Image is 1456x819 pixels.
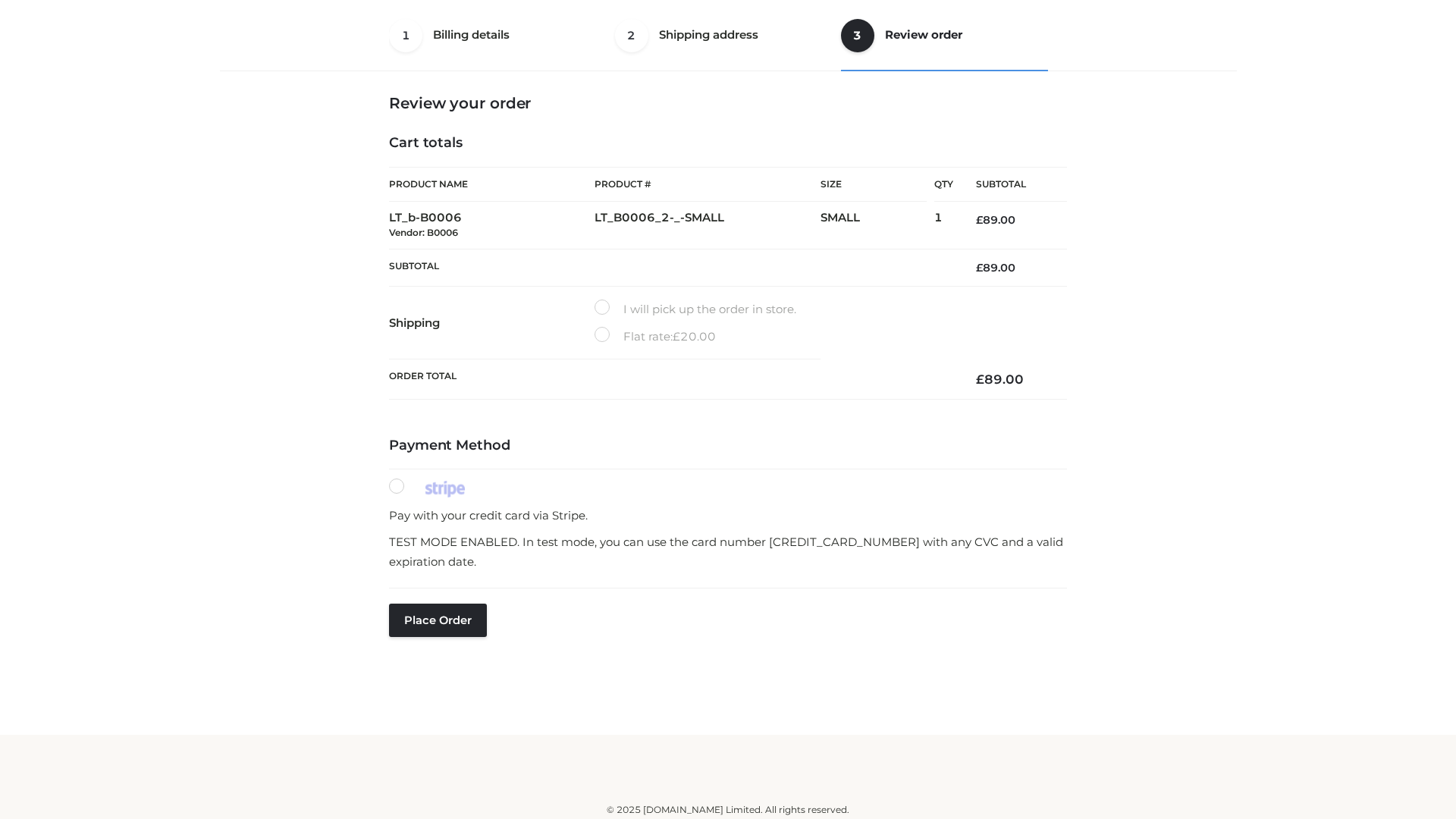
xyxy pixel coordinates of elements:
bdi: 89.00 [976,213,1015,227]
th: Product Name [389,167,595,202]
label: I will pick up the order in store. [595,300,796,319]
label: Flat rate: [595,327,716,347]
td: 1 [934,202,953,249]
td: SMALL [821,202,934,249]
bdi: 89.00 [976,372,1024,387]
span: £ [673,329,680,344]
p: Pay with your credit card via Stripe. [389,506,1067,526]
h4: Payment Method [389,438,1067,454]
th: Subtotal [953,168,1067,202]
p: TEST MODE ENABLED. In test mode, you can use the card number [CREDIT_CARD_NUMBER] with any CVC an... [389,532,1067,571]
th: Order Total [389,359,953,400]
th: Product # [595,167,821,202]
span: £ [976,261,983,275]
button: Place order [389,604,487,637]
span: £ [976,372,984,387]
small: Vendor: B0006 [389,227,458,238]
th: Shipping [389,287,595,359]
th: Size [821,168,927,202]
h4: Cart totals [389,135,1067,152]
td: LT_B0006_2-_-SMALL [595,202,821,249]
bdi: 20.00 [673,329,716,344]
th: Subtotal [389,249,953,286]
span: £ [976,213,983,227]
div: © 2025 [DOMAIN_NAME] Limited. All rights reserved. [225,802,1231,817]
bdi: 89.00 [976,261,1015,275]
th: Qty [934,167,953,202]
h3: Review your order [389,94,1067,112]
td: LT_b-B0006 [389,202,595,249]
